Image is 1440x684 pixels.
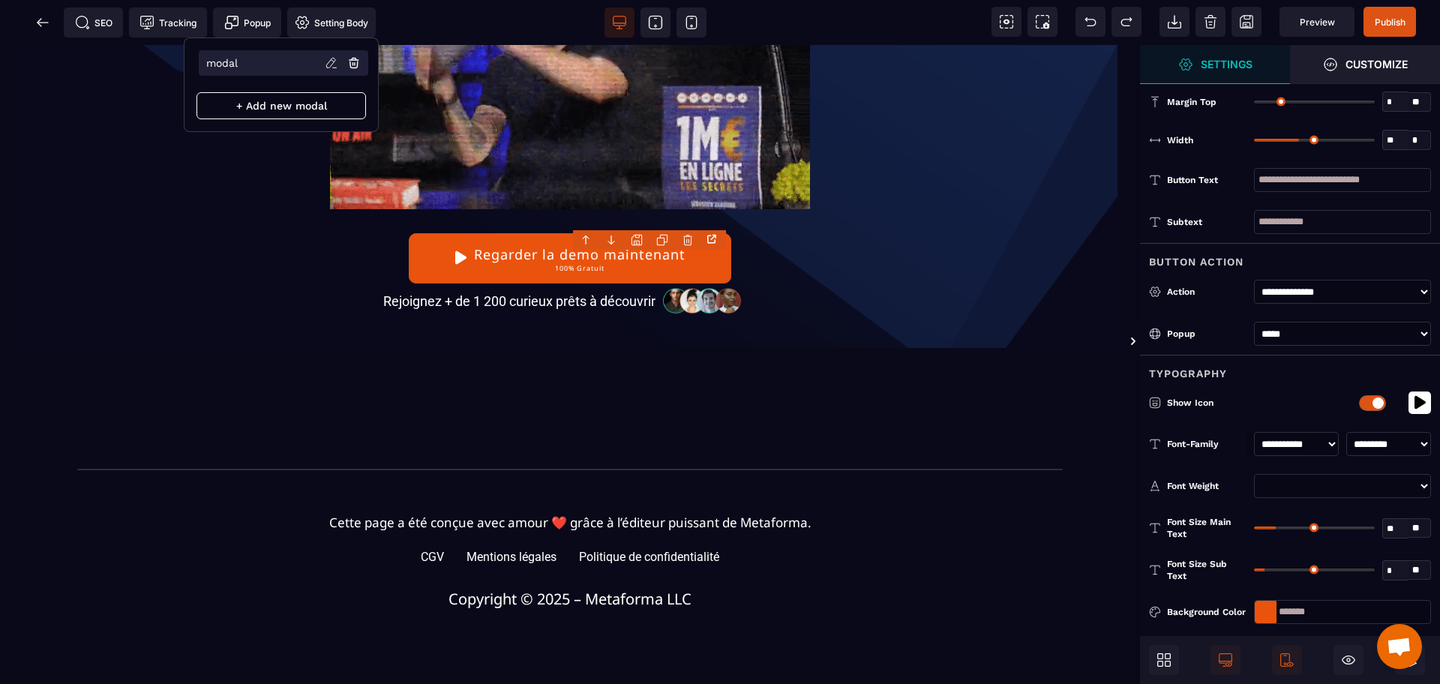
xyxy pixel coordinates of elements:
[1201,58,1252,70] strong: Settings
[1167,326,1246,341] div: Popup
[1279,7,1354,37] span: Preview
[206,57,238,69] p: modal
[196,92,366,119] p: + Add new modal
[213,7,281,37] span: Create Alert Modal
[1167,516,1246,540] span: Font Size Main Text
[1375,16,1405,28] span: Publish
[1140,45,1290,84] span: Open Style Manager
[1149,395,1336,410] p: Show Icon
[1210,645,1240,675] span: Is Show Desktop
[295,15,368,30] span: Setting Body
[604,7,634,37] span: View desktop
[22,541,1117,567] text: Copyright © 2025 – Metaforma LLC
[1300,16,1335,28] span: Preview
[1167,558,1246,582] span: Font Size Sub Text
[579,505,719,519] div: Politique de confidentialité
[1111,7,1141,37] span: Redo
[1027,7,1057,37] span: Screenshot
[139,15,196,30] span: Tracking
[1140,319,1155,364] span: Toggle Views
[1149,645,1179,675] span: Open Blocks
[421,505,444,519] div: CGV
[1195,7,1225,37] span: Clear
[1159,7,1189,37] span: Open Import Webpage
[1167,284,1246,299] div: Action
[224,15,271,30] span: Popup
[991,7,1021,37] span: View components
[466,505,556,519] div: Mentions légales
[409,188,730,238] button: Regarder la demo maintenant100% Gratuit
[676,7,706,37] span: View mobile
[1140,355,1440,382] div: Typography
[1167,172,1246,187] div: Button Text
[28,7,58,37] span: Back
[1272,645,1302,675] span: Is Show Mobile
[640,7,670,37] span: View tablet
[1167,478,1246,493] div: Font Weight
[1231,7,1261,37] span: Save
[1167,96,1216,108] span: Margin Top
[129,7,207,37] span: Tracking code
[1167,436,1246,451] div: Font-Family
[1167,604,1246,619] div: Background Color
[1363,7,1416,37] span: Save
[659,242,746,269] img: 32586e8465b4242308ef789b458fc82f_community-people.png
[1167,214,1246,229] div: Subtext
[1075,7,1105,37] span: Undo
[379,244,659,268] text: Rejoignez + de 1 200 curieux prêts à découvrir
[287,7,376,37] span: Favicon
[75,15,112,30] span: SEO
[1377,624,1422,669] div: Mở cuộc trò chuyện
[1290,45,1440,84] span: Open Style Manager
[1345,58,1408,70] strong: Customize
[1140,243,1440,271] div: Button Action
[1167,134,1193,146] span: Width
[64,7,123,37] span: Seo meta data
[22,465,1117,490] text: Cette page a été conçue avec amour ❤️ grâce à l’éditeur puissant de Metaforma.
[1333,645,1363,675] span: Cmd Hidden Block
[703,231,723,247] div: Open the link Modal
